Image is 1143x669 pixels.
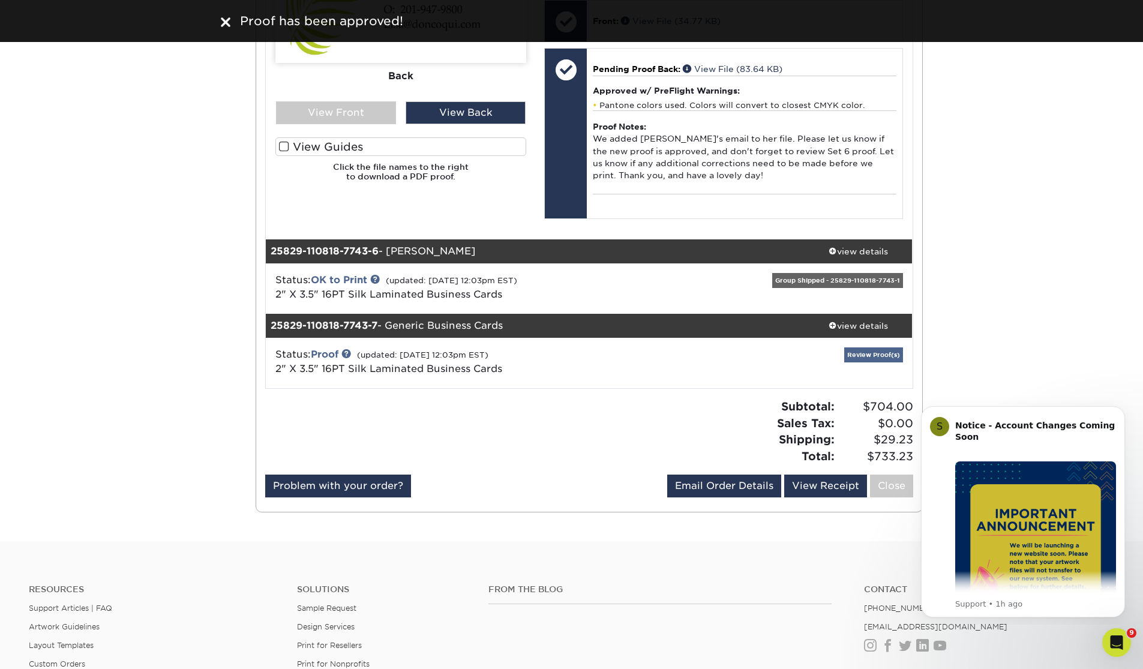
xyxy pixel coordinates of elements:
a: Sample Request [297,604,356,613]
strong: 25829-110818-7743-6 [271,245,379,257]
h4: Resources [29,584,279,595]
a: Proof [311,349,338,360]
div: - Generic Business Cards [266,314,805,338]
span: $29.23 [838,431,913,448]
iframe: Google Customer Reviews [3,632,102,665]
iframe: Intercom notifications message [903,395,1143,625]
div: We added [PERSON_NAME]'s email to her file. Please let us know if the new proof is approved, and ... [593,110,896,194]
a: Support Articles | FAQ [29,604,112,613]
span: 9 [1127,628,1136,638]
a: Artwork Guidelines [29,622,100,631]
span: Pending Proof Back: [593,64,680,74]
div: - [PERSON_NAME] [266,239,805,263]
span: Proof has been approved! [240,14,403,28]
span: $704.00 [838,398,913,415]
div: Group Shipped - 25829-110818-7743-1 [772,273,903,288]
a: Print for Resellers [297,641,362,650]
div: View Front [276,101,396,124]
a: Contact [864,584,1114,595]
a: Print for Nonprofits [297,659,370,668]
div: Status: [266,347,697,376]
div: Back [275,63,526,89]
label: View Guides [275,137,526,156]
small: (updated: [DATE] 12:03pm EST) [386,276,517,285]
a: Problem with your order? [265,475,411,497]
h4: From the Blog [488,584,832,595]
strong: 25829-110818-7743-7 [271,320,377,331]
img: close [221,17,230,27]
strong: Total: [802,449,835,463]
div: Status: [266,273,697,302]
div: view details [805,245,913,257]
h6: Click the file names to the right to download a PDF proof. [275,162,526,191]
a: view details [805,314,913,338]
strong: Proof Notes: [593,122,646,131]
a: View Receipt [784,475,867,497]
h4: Solutions [297,584,470,595]
strong: Subtotal: [781,400,835,413]
div: view details [805,320,913,332]
a: [PHONE_NUMBER] [864,604,938,613]
a: 2" X 3.5" 16PT Silk Laminated Business Cards [275,289,502,300]
a: Design Services [297,622,355,631]
iframe: Intercom live chat [1102,628,1131,657]
a: view details [805,239,913,263]
li: Pantone colors used. Colors will convert to closest CMYK color. [593,100,896,110]
a: Review Proof(s) [844,347,903,362]
span: $733.23 [838,448,913,465]
a: Email Order Details [667,475,781,497]
div: View Back [406,101,526,124]
small: (updated: [DATE] 12:03pm EST) [357,350,488,359]
a: OK to Print [311,274,367,286]
a: Close [870,475,913,497]
a: 2" X 3.5" 16PT Silk Laminated Business Cards [275,363,502,374]
strong: Sales Tax: [777,416,835,430]
a: View File (83.64 KB) [683,64,782,74]
a: [EMAIL_ADDRESS][DOMAIN_NAME] [864,622,1007,631]
span: $0.00 [838,415,913,432]
strong: Shipping: [779,433,835,446]
h4: Approved w/ PreFlight Warnings: [593,86,896,95]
